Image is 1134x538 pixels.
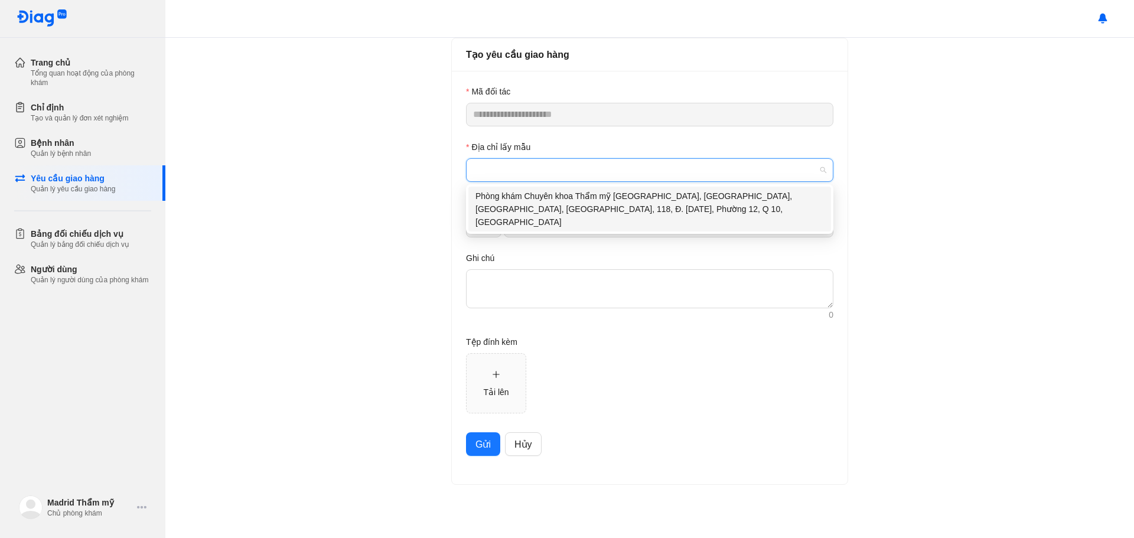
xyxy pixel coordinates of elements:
[31,275,148,285] div: Quản lý người dùng của phòng khám
[483,386,509,399] div: Tải lên
[31,228,129,240] div: Bảng đối chiếu dịch vụ
[31,149,91,158] div: Quản lý bệnh nhân
[17,9,67,28] img: logo
[31,184,115,194] div: Quản lý yêu cầu giao hàng
[468,187,831,231] div: Phòng khám Chuyên khoa Thẩm mỹ MADRID, Nhà Số 36, Đường 8, KDC Hà Đô, 118, Đ. 3 Tháng 2, Phường 1...
[466,432,500,456] button: Gửi
[31,137,91,149] div: Bệnh nhân
[514,437,532,452] span: Hủy
[47,508,132,518] div: Chủ phòng khám
[467,354,526,413] span: plusTải lên
[31,263,148,275] div: Người dùng
[475,190,824,229] div: Phòng khám Chuyên khoa Thẩm mỹ [GEOGRAPHIC_DATA], [GEOGRAPHIC_DATA], [GEOGRAPHIC_DATA], [GEOGRAPH...
[466,47,833,62] div: Tạo yêu cầu giao hàng
[475,437,491,452] span: Gửi
[466,85,510,98] label: Mã đối tác
[31,113,128,123] div: Tạo và quản lý đơn xét nghiệm
[466,335,517,348] label: Tệp đính kèm
[466,141,530,154] label: Địa chỉ lấy mẫu
[466,252,494,265] label: Ghi chú
[31,172,115,184] div: Yêu cầu giao hàng
[505,432,542,456] button: Hủy
[31,69,151,87] div: Tổng quan hoạt động của phòng khám
[492,370,500,379] span: plus
[47,497,132,508] div: Madrid Thẩm mỹ
[31,102,128,113] div: Chỉ định
[31,240,129,249] div: Quản lý bảng đối chiếu dịch vụ
[31,57,151,69] div: Trang chủ
[19,495,43,519] img: logo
